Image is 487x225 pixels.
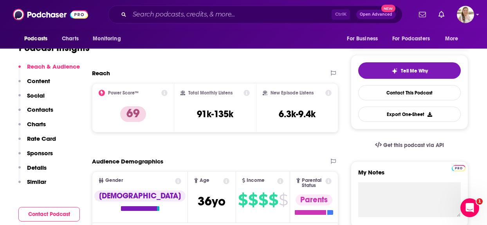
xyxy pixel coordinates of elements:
[358,62,461,79] button: tell me why sparkleTell Me Why
[401,68,428,74] span: Tell Me Why
[18,92,45,106] button: Social
[18,149,53,164] button: Sponsors
[392,33,430,44] span: For Podcasters
[391,68,398,74] img: tell me why sparkle
[24,33,47,44] span: Podcasts
[105,178,123,183] span: Gender
[452,165,465,171] img: Podchaser Pro
[258,194,268,206] span: $
[108,90,139,96] h2: Power Score™
[358,85,461,100] a: Contact This Podcast
[332,9,350,20] span: Ctrl K
[27,149,53,157] p: Sponsors
[18,178,46,192] button: Similar
[381,5,395,12] span: New
[347,33,378,44] span: For Business
[200,178,209,183] span: Age
[457,6,474,23] button: Show profile menu
[358,169,461,182] label: My Notes
[18,120,46,135] button: Charts
[18,77,50,92] button: Content
[27,63,80,70] p: Reach & Audience
[460,198,479,217] iframe: Intercom live chat
[27,135,56,142] p: Rate Card
[356,10,396,19] button: Open AdvancedNew
[440,31,468,46] button: open menu
[87,31,131,46] button: open menu
[18,106,53,120] button: Contacts
[198,194,225,209] span: 36 yo
[476,198,483,205] span: 1
[18,207,80,221] button: Contact Podcast
[27,106,53,113] p: Contacts
[57,31,83,46] a: Charts
[108,5,402,24] div: Search podcasts, credits, & more...
[387,31,441,46] button: open menu
[120,106,146,122] p: 69
[445,33,458,44] span: More
[452,164,465,171] a: Pro website
[457,6,474,23] span: Logged in as acquavie
[383,142,444,149] span: Get this podcast via API
[92,158,163,165] h2: Audience Demographics
[27,120,46,128] p: Charts
[279,194,288,206] span: $
[269,194,278,206] span: $
[94,191,186,201] div: [DEMOGRAPHIC_DATA]
[248,194,258,206] span: $
[360,13,392,16] span: Open Advanced
[238,194,247,206] span: $
[27,92,45,99] p: Social
[302,178,324,188] span: Parental Status
[92,69,110,77] h2: Reach
[296,194,332,205] div: Parents
[188,90,233,96] h2: Total Monthly Listens
[341,31,388,46] button: open menu
[369,136,450,155] a: Get this podcast via API
[247,178,265,183] span: Income
[18,63,80,77] button: Reach & Audience
[457,6,474,23] img: User Profile
[93,33,121,44] span: Monitoring
[435,8,447,21] a: Show notifications dropdown
[279,108,316,120] h3: 6.3k-9.4k
[416,8,429,21] a: Show notifications dropdown
[19,31,58,46] button: open menu
[197,108,233,120] h3: 91k-135k
[271,90,314,96] h2: New Episode Listens
[27,164,47,171] p: Details
[130,8,332,21] input: Search podcasts, credits, & more...
[18,135,56,149] button: Rate Card
[62,33,79,44] span: Charts
[27,77,50,85] p: Content
[18,164,47,178] button: Details
[27,178,46,185] p: Similar
[358,107,461,122] button: Export One-Sheet
[13,7,88,22] img: Podchaser - Follow, Share and Rate Podcasts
